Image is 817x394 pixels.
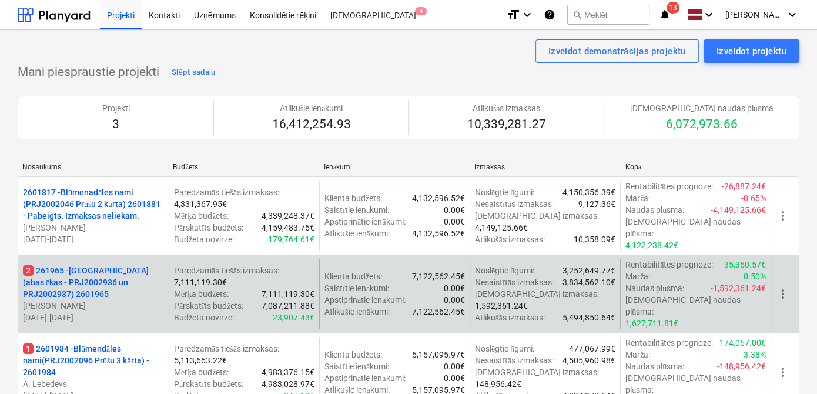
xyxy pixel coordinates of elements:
p: 7,122,562.45€ [412,271,465,282]
p: Paredzamās tiešās izmaksas : [174,265,279,276]
iframe: Chat Widget [758,338,817,394]
p: 0.00€ [444,216,465,228]
p: Saistītie ienākumi : [324,360,389,372]
p: 148,956.42€ [475,378,521,390]
p: Pārskatīts budžets : [174,300,243,312]
i: keyboard_arrow_down [702,8,716,22]
p: Mērķa budžets : [174,288,229,300]
p: 0.00€ [444,360,465,372]
i: notifications [659,8,671,22]
p: 9,127.36€ [578,198,615,210]
p: 23,907.43€ [273,312,314,323]
p: Nesaistītās izmaksas : [475,355,554,366]
p: 7,111,119.30€ [174,276,227,288]
p: -1,592,361.24€ [711,282,766,294]
p: Klienta budžets : [324,271,382,282]
p: Naudas plūsma : [625,282,684,294]
p: Marža : [625,349,650,360]
p: [DEMOGRAPHIC_DATA] naudas plūsma [630,102,774,114]
div: Slēpt sadaļu [172,66,216,79]
button: Slēpt sadaļu [169,63,219,82]
span: 2 [23,265,34,276]
p: Apstiprinātie ienākumi : [324,372,405,384]
p: Noslēgtie līgumi : [475,343,534,355]
p: Atlikušie ienākumi [272,102,351,114]
p: 477,067.99€ [569,343,615,355]
p: 7,087,211.88€ [262,300,314,312]
p: Apstiprinātie ienākumi : [324,216,405,228]
p: 6,072,973.66 [630,116,774,133]
p: Atlikušie ienākumi : [324,228,390,239]
p: 5,113,663.22€ [174,355,227,366]
p: 4,150,356.39€ [562,186,615,198]
p: 5,157,095.97€ [412,349,465,360]
p: A. Lebedevs [23,378,164,390]
p: 35,350.57€ [724,259,766,271]
p: [PERSON_NAME] [23,300,164,312]
p: Rentabilitātes prognoze : [625,181,713,192]
p: 0.00€ [444,282,465,294]
div: Ienākumi [324,163,465,172]
p: 5,494,850.64€ [562,312,615,323]
i: format_size [506,8,520,22]
p: [DATE] - [DATE] [23,312,164,323]
div: Budžets [173,163,314,172]
p: 10,358.09€ [574,233,615,245]
div: 2261965 -[GEOGRAPHIC_DATA] (abas ēkas - PRJ2002936 un PRJ2002937) 2601965[PERSON_NAME][DATE]-[DATE] [23,265,164,323]
p: Mērķa budžets : [174,366,229,378]
span: 13 [667,2,679,14]
i: Zināšanu pamats [544,8,555,22]
p: Atlikušās izmaksas : [475,312,545,323]
p: 179,764.61€ [268,233,314,245]
p: [DEMOGRAPHIC_DATA] izmaksas : [475,366,599,378]
div: Kopā [625,163,766,172]
p: [DEMOGRAPHIC_DATA] naudas plūsma : [625,294,766,318]
p: 4,505,960.98€ [562,355,615,366]
p: -26,887.24€ [722,181,766,192]
p: 2601817 - Blūmenadāles nami (PRJ2002046 Prūšu 2 kārta) 2601881 - Pabeigts. Izmaksas neliekam. [23,186,164,222]
span: more_vert [776,287,790,301]
p: 4,331,367.95€ [174,198,227,210]
div: Izveidot demonstrācijas projektu [548,44,686,59]
p: Klienta budžets : [324,192,382,204]
p: 3,834,562.10€ [562,276,615,288]
p: Noslēgtie līgumi : [475,265,534,276]
i: keyboard_arrow_down [785,8,799,22]
i: keyboard_arrow_down [520,8,534,22]
p: Atlikušās izmaksas : [475,233,545,245]
p: Apstiprinātie ienākumi : [324,294,405,306]
p: Budžeta novirze : [174,233,234,245]
p: Rentabilitātes prognoze : [625,259,713,271]
p: [PERSON_NAME] [23,222,164,233]
p: 10,339,281.27 [467,116,546,133]
p: 16,412,254.93 [272,116,351,133]
p: Paredzamās tiešās izmaksas : [174,343,279,355]
p: 261965 - [GEOGRAPHIC_DATA] (abas ēkas - PRJ2002936 un PRJ2002937) 2601965 [23,265,164,300]
p: -148,956.42€ [717,360,766,372]
span: 4 [415,7,427,15]
span: 1 [23,343,34,354]
p: Budžeta novirze : [174,312,234,323]
span: search [572,10,582,19]
p: Rentabilitātes prognoze : [625,337,713,349]
p: 3.38% [744,349,766,360]
p: Saistītie ienākumi : [324,282,389,294]
p: 4,149,125.66€ [475,222,528,233]
p: Atlikušās izmaksas [467,102,546,114]
p: 2601984 - Blūmendāles nami(PRJ2002096 Prūšu 3 kārta) - 2601984 [23,343,164,378]
p: [DEMOGRAPHIC_DATA] izmaksas : [475,288,599,300]
p: Projekti [102,102,130,114]
p: 1,592,361.24€ [475,300,528,312]
p: [DEMOGRAPHIC_DATA] izmaksas : [475,210,599,222]
p: -4,149,125.66€ [711,204,766,216]
p: 4,132,596.52€ [412,228,465,239]
p: 4,159,483.75€ [262,222,314,233]
p: Klienta budžets : [324,349,382,360]
button: Izveidot projektu [704,39,799,63]
button: Izveidot demonstrācijas projektu [535,39,699,63]
p: 0.00€ [444,372,465,384]
p: 1,627,711.81€ [625,318,678,329]
div: 2601817 -Blūmenadāles nami (PRJ2002046 Prūšu 2 kārta) 2601881 - Pabeigts. Izmaksas neliekam.[PERS... [23,186,164,245]
p: Marža : [625,271,650,282]
p: Noslēgtie līgumi : [475,186,534,198]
